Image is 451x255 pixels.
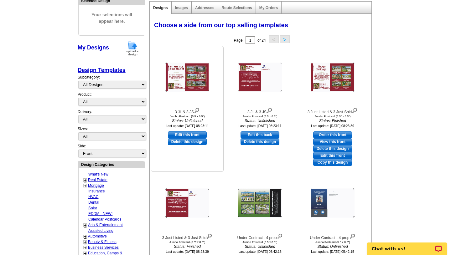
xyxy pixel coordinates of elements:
div: 3 JL & 3 JS [153,106,222,115]
span: Your selections will appear here. [83,5,140,31]
a: + [84,178,86,183]
div: Jumbo Postcard (5.5" x 8.5") [298,115,367,118]
a: Design Templates [78,67,126,73]
a: Route Selections [221,6,252,10]
a: + [84,234,86,239]
img: view design details [350,232,355,239]
img: 3 Just Listed & 3 Just Sold [165,189,209,218]
a: Dental [88,200,99,205]
div: Jumbo Postcard (5.5 x 8.5") [298,241,367,244]
a: Images [175,6,188,10]
a: EDDM - NEW! [88,212,112,216]
iframe: LiveChat chat widget [363,235,451,255]
a: use this design [241,131,279,138]
img: view design details [267,106,272,113]
a: use this design [168,131,207,138]
i: Status: Unfinished [225,118,294,124]
i: Status: Unfinished [225,244,294,249]
a: Mortgage [88,183,104,188]
a: HVAC [88,195,98,199]
img: Under Contract - 4 prop [311,189,355,218]
a: Solar [88,206,97,210]
img: view design details [194,106,200,113]
a: + [84,245,86,250]
small: Last update: [DATE] 05:42:15 [311,250,354,253]
a: Addresses [195,6,214,10]
i: Status: Finished [153,244,222,249]
a: Beauty & Fitness [88,240,117,244]
button: < [269,35,279,43]
a: View this front [313,138,352,145]
a: Insurance [88,189,105,193]
img: view design details [277,232,283,239]
img: view design details [352,106,358,113]
div: 3 Just Listed & 3 Just Sold [153,232,222,241]
div: Jumbo Postcard (5.5 x 8.5") [225,115,294,118]
a: + [84,240,86,245]
i: Status: Unfinished [298,244,367,249]
a: + [84,183,86,188]
a: edit this design [313,152,352,159]
a: + [84,223,86,228]
span: Page [234,38,243,43]
a: Calendar Postcards [88,217,121,222]
small: Last update: [DATE] 08:23:11 [238,124,282,128]
a: Delete this design [168,138,207,145]
span: of 24 [257,38,266,43]
div: Delivery: [78,109,145,126]
div: Under Contract - 4 prop [298,232,367,241]
a: Designs [153,6,168,10]
img: Under Contract - 4 prop [238,189,282,218]
div: 3 JL & 3 JS [225,106,294,115]
a: Business Services [88,245,119,250]
div: 3 Just Listed & 3 Just Sold [298,106,367,115]
a: Real Estate [88,178,107,182]
div: Subcategory: [78,74,145,92]
a: Automotive [88,234,107,238]
div: Jumbo Postcard (5.5 x 8.5") [153,115,222,118]
div: Sizes: [78,126,145,143]
span: Choose a side from our top selling templates [154,22,288,28]
a: use this design [313,131,352,138]
small: Last update: [DATE] 08:23:39 [311,124,354,128]
img: 3 JL & 3 JS [165,63,209,92]
img: 3 Just Listed & 3 Just Sold [311,63,355,92]
img: view design details [206,232,212,239]
a: My Orders [259,6,278,10]
a: Delete this design [241,138,279,145]
a: Delete this design [313,145,352,152]
a: Copy this design [313,159,352,166]
img: 3 JL & 3 JS [238,63,282,92]
img: upload-design [124,40,141,56]
div: Product: [78,92,145,109]
i: Status: Finished [298,118,367,124]
small: Last update: [DATE] 08:23:11 [166,124,209,128]
div: Jumbo Postcard (5.5" x 8.5") [153,241,222,244]
a: My Designs [78,44,109,51]
small: Last update: [DATE] 08:23:39 [166,250,209,253]
a: Assisted Living [88,228,113,233]
i: Status: Unfinished [153,118,222,124]
a: What's New [88,172,108,176]
div: Under Contract - 4 prop [225,232,294,241]
div: Jumbo Postcard (5.5 x 8.5") [225,241,294,244]
small: Last update: [DATE] 05:42:15 [238,250,282,253]
div: Design Categories [79,161,145,167]
a: Arts & Entertainment [88,223,123,227]
div: Side: [78,143,145,158]
button: > [280,35,290,43]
